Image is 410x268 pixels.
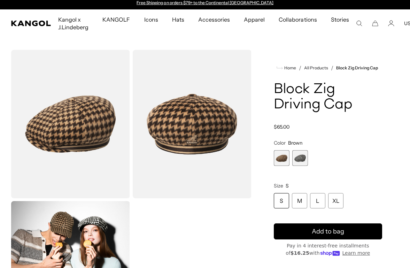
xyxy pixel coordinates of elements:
label: White [292,150,308,166]
span: $65.00 [274,124,289,130]
span: Icons [144,9,158,30]
span: Kangol x J.Lindeberg [58,9,88,37]
a: Icons [137,9,165,30]
a: Accessories [191,9,237,30]
div: 2 of 2 [292,150,308,166]
slideshow-component: Announcement bar [133,0,277,6]
span: S [286,183,289,189]
a: All Products [304,66,328,70]
a: Block Zig Driving Cap [336,66,378,70]
div: S [274,193,289,208]
span: Collaborations [279,9,317,30]
button: Add to bag [274,223,382,239]
button: Cart [372,20,378,26]
span: Stories [331,9,349,37]
a: Home [277,65,296,71]
div: 1 of 2 [133,0,277,6]
li: / [296,64,301,72]
img: color-brown [11,50,130,198]
a: Apparel [237,9,272,30]
div: Announcement [133,0,277,6]
a: Kangol x J.Lindeberg [51,9,95,37]
a: Collaborations [272,9,324,30]
div: M [292,193,307,208]
span: Accessories [198,9,230,30]
div: 1 of 2 [274,150,289,166]
span: Color [274,140,286,146]
li: / [328,64,333,72]
div: XL [328,193,343,208]
a: Hats [165,9,191,30]
span: Add to bag [312,227,344,236]
summary: Search here [356,20,362,26]
span: Apparel [244,9,265,30]
img: color-brown [133,50,252,198]
nav: breadcrumbs [274,64,382,72]
span: Hats [172,9,184,30]
span: Home [283,66,296,70]
a: KANGOLF [95,9,137,30]
label: Brown [274,150,289,166]
a: Stories [324,9,356,37]
div: L [310,193,325,208]
a: Kangol [11,21,51,26]
a: Account [388,20,394,26]
h1: Block Zig Driving Cap [274,82,382,113]
span: Size [274,183,283,189]
span: KANGOLF [102,9,130,30]
span: Brown [288,140,302,146]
